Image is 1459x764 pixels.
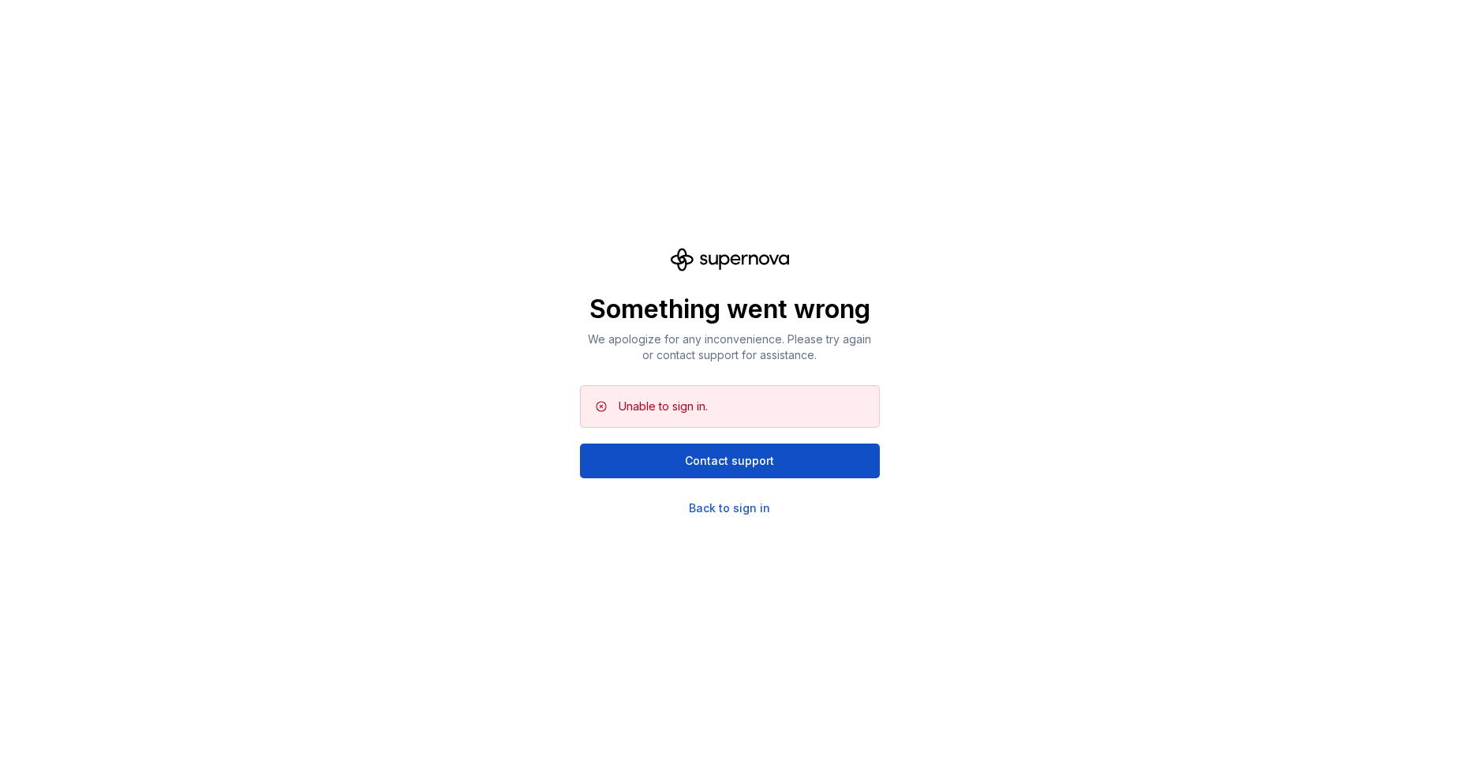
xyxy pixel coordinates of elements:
[689,500,770,516] a: Back to sign in
[685,453,774,469] span: Contact support
[619,399,708,414] div: Unable to sign in.
[580,331,880,363] p: We apologize for any inconvenience. Please try again or contact support for assistance.
[580,294,880,325] p: Something went wrong
[580,444,880,478] button: Contact support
